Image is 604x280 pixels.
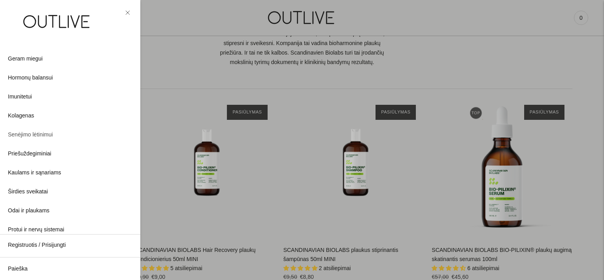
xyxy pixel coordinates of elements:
[8,206,49,216] span: Odai ir plaukams
[8,130,53,140] span: Senėjimo lėtinimui
[8,225,64,235] span: Protui ir nervų sistemai
[8,54,43,64] span: Geram miegui
[8,149,51,159] span: Priešuždegiminiai
[8,8,107,35] img: OUTLIVE
[8,73,53,83] span: Hormonų balansui
[8,111,34,121] span: Kolagenas
[8,187,48,197] span: Širdies sveikatai
[8,92,32,102] span: Imunitetui
[8,168,61,178] span: Kaulams ir sąnariams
